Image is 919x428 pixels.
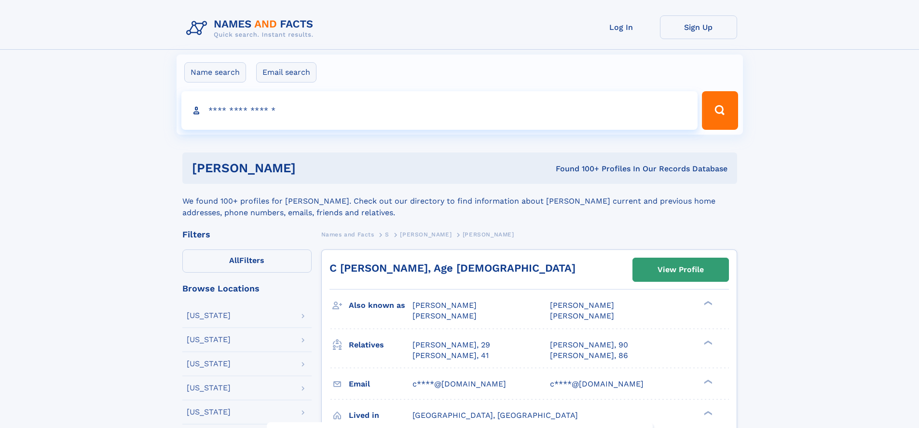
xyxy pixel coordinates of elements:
[412,301,477,310] span: [PERSON_NAME]
[187,312,231,319] div: [US_STATE]
[463,231,514,238] span: [PERSON_NAME]
[385,231,389,238] span: S
[550,311,614,320] span: [PERSON_NAME]
[701,410,713,416] div: ❯
[701,339,713,345] div: ❯
[256,62,316,83] label: Email search
[385,228,389,240] a: S
[192,162,426,174] h1: [PERSON_NAME]
[182,249,312,273] label: Filters
[187,408,231,416] div: [US_STATE]
[182,230,312,239] div: Filters
[412,311,477,320] span: [PERSON_NAME]
[329,262,576,274] a: C [PERSON_NAME], Age [DEMOGRAPHIC_DATA]
[658,259,704,281] div: View Profile
[400,228,452,240] a: [PERSON_NAME]
[182,184,737,219] div: We found 100+ profiles for [PERSON_NAME]. Check out our directory to find information about [PERS...
[187,336,231,344] div: [US_STATE]
[412,340,490,350] a: [PERSON_NAME], 29
[550,301,614,310] span: [PERSON_NAME]
[181,91,698,130] input: search input
[412,411,578,420] span: [GEOGRAPHIC_DATA], [GEOGRAPHIC_DATA]
[229,256,239,265] span: All
[184,62,246,83] label: Name search
[182,15,321,41] img: Logo Names and Facts
[550,340,628,350] a: [PERSON_NAME], 90
[349,376,412,392] h3: Email
[349,297,412,314] h3: Also known as
[412,350,489,361] a: [PERSON_NAME], 41
[701,300,713,306] div: ❯
[400,231,452,238] span: [PERSON_NAME]
[701,378,713,385] div: ❯
[187,384,231,392] div: [US_STATE]
[425,164,727,174] div: Found 100+ Profiles In Our Records Database
[187,360,231,368] div: [US_STATE]
[182,284,312,293] div: Browse Locations
[349,407,412,424] h3: Lived in
[583,15,660,39] a: Log In
[550,350,628,361] a: [PERSON_NAME], 86
[702,91,738,130] button: Search Button
[660,15,737,39] a: Sign Up
[321,228,374,240] a: Names and Facts
[349,337,412,353] h3: Relatives
[633,258,728,281] a: View Profile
